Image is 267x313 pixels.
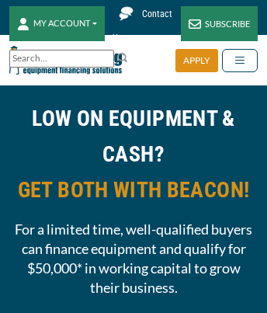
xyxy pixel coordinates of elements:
h2: LOW ON EQUIPMENT & CASH? [9,101,258,208]
a: Clear search text [98,53,110,65]
input: Search [9,50,114,68]
img: Search [116,51,129,64]
span: GET BOTH WITH BEACON! [9,172,258,208]
span: Contact Us [113,9,172,43]
a: SUBSCRIBE [181,6,258,41]
span: For a limited time, well-qualified buyers can finance equipment and qualify for $50,000* in worki... [9,220,258,297]
button: MY ACCOUNT [9,6,105,41]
